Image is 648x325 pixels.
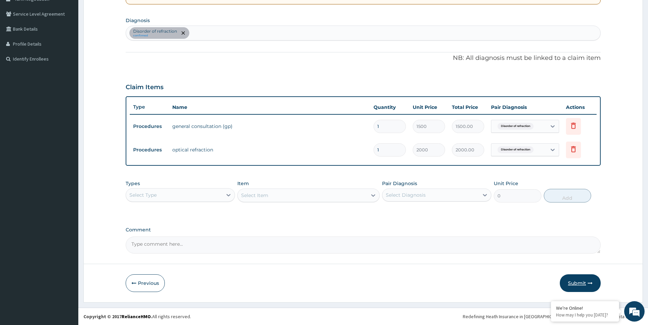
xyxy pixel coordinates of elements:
div: We're Online! [556,305,614,311]
span: We're online! [39,86,94,155]
h3: Claim Items [126,84,163,91]
th: Total Price [448,100,488,114]
img: d_794563401_company_1708531726252_794563401 [13,34,28,51]
div: Select Diagnosis [386,192,426,198]
label: Item [237,180,249,187]
label: Types [126,181,140,186]
footer: All rights reserved. [78,308,648,325]
div: Redefining Heath Insurance in [GEOGRAPHIC_DATA] using Telemedicine and Data Science! [463,313,643,320]
th: Actions [563,100,597,114]
span: remove selection option [180,30,186,36]
label: Pair Diagnosis [382,180,417,187]
th: Pair Diagnosis [488,100,563,114]
p: How may I help you today? [556,312,614,318]
textarea: Type your message and hit 'Enter' [3,186,130,210]
td: optical refraction [169,143,370,157]
p: Disorder of refraction [133,29,177,34]
span: Disorder of refraction [497,123,534,130]
small: confirmed [133,34,177,37]
p: NB: All diagnosis must be linked to a claim item [126,54,601,63]
label: Unit Price [494,180,518,187]
a: RelianceHMO [122,313,151,320]
button: Submit [560,274,601,292]
button: Previous [126,274,165,292]
td: Procedures [130,144,169,156]
button: Add [544,189,591,202]
label: Diagnosis [126,17,150,24]
td: Procedures [130,120,169,133]
th: Name [169,100,370,114]
th: Unit Price [409,100,448,114]
label: Comment [126,227,601,233]
th: Type [130,101,169,113]
td: general consultation (gp) [169,119,370,133]
span: Disorder of refraction [497,146,534,153]
div: Minimize live chat window [112,3,128,20]
div: Select Type [129,192,157,198]
th: Quantity [370,100,409,114]
strong: Copyright © 2017 . [83,313,152,320]
div: Chat with us now [35,38,114,47]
